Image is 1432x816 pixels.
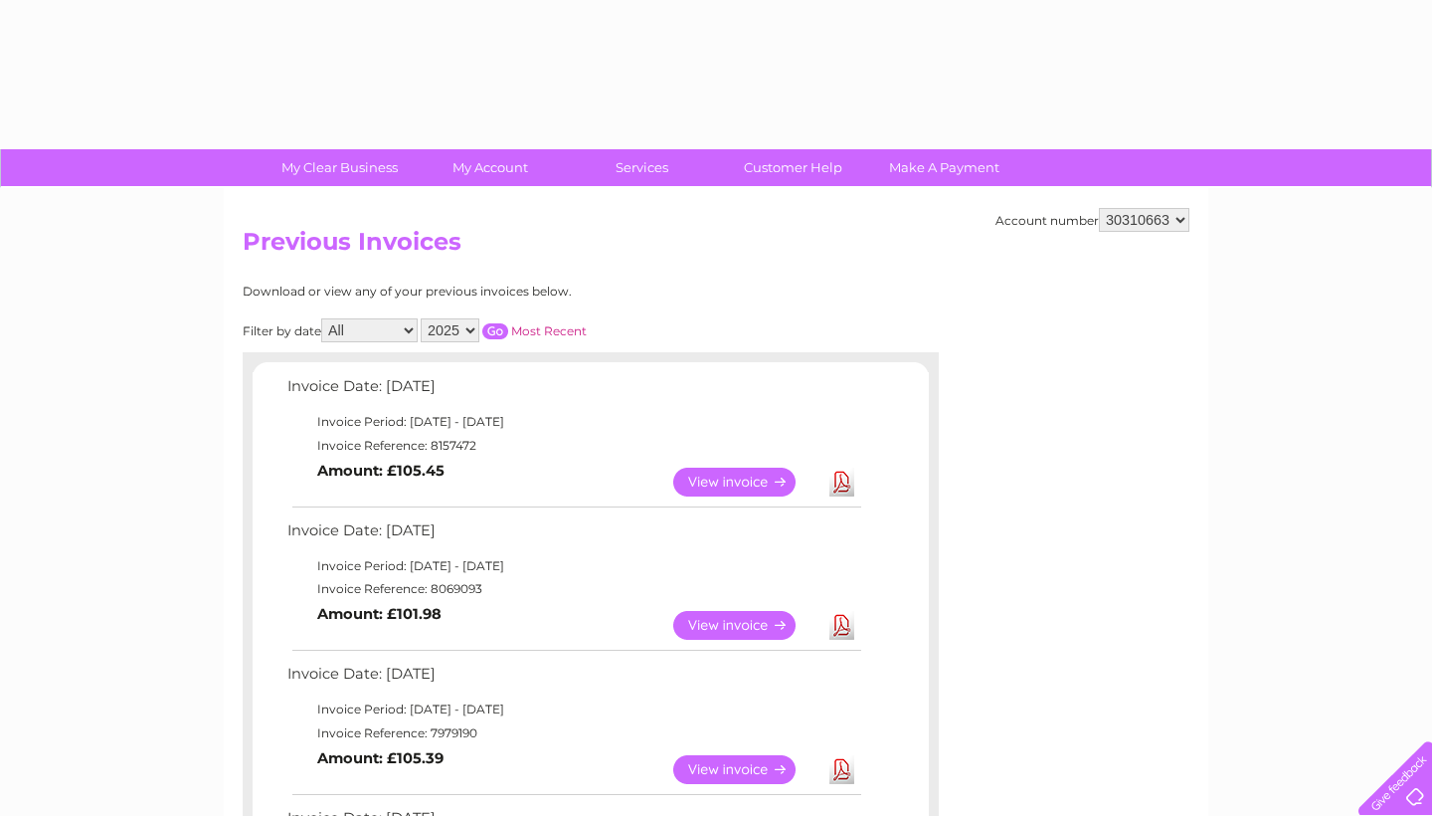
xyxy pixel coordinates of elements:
[282,410,864,434] td: Invoice Period: [DATE] - [DATE]
[243,318,765,342] div: Filter by date
[862,149,1026,186] a: Make A Payment
[829,468,854,497] a: Download
[317,605,442,623] b: Amount: £101.98
[243,228,1189,266] h2: Previous Invoices
[282,721,864,745] td: Invoice Reference: 7979190
[282,577,864,601] td: Invoice Reference: 8069093
[282,373,864,410] td: Invoice Date: [DATE]
[282,698,864,721] td: Invoice Period: [DATE] - [DATE]
[243,285,765,299] div: Download or view any of your previous invoices below.
[560,149,724,186] a: Services
[673,755,819,784] a: View
[673,468,819,497] a: View
[711,149,875,186] a: Customer Help
[511,323,587,338] a: Most Recent
[282,434,864,458] td: Invoice Reference: 8157472
[282,661,864,698] td: Invoice Date: [DATE]
[282,517,864,554] td: Invoice Date: [DATE]
[282,554,864,578] td: Invoice Period: [DATE] - [DATE]
[258,149,422,186] a: My Clear Business
[317,749,444,767] b: Amount: £105.39
[673,611,819,640] a: View
[829,755,854,784] a: Download
[829,611,854,640] a: Download
[409,149,573,186] a: My Account
[317,462,445,480] b: Amount: £105.45
[995,208,1189,232] div: Account number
